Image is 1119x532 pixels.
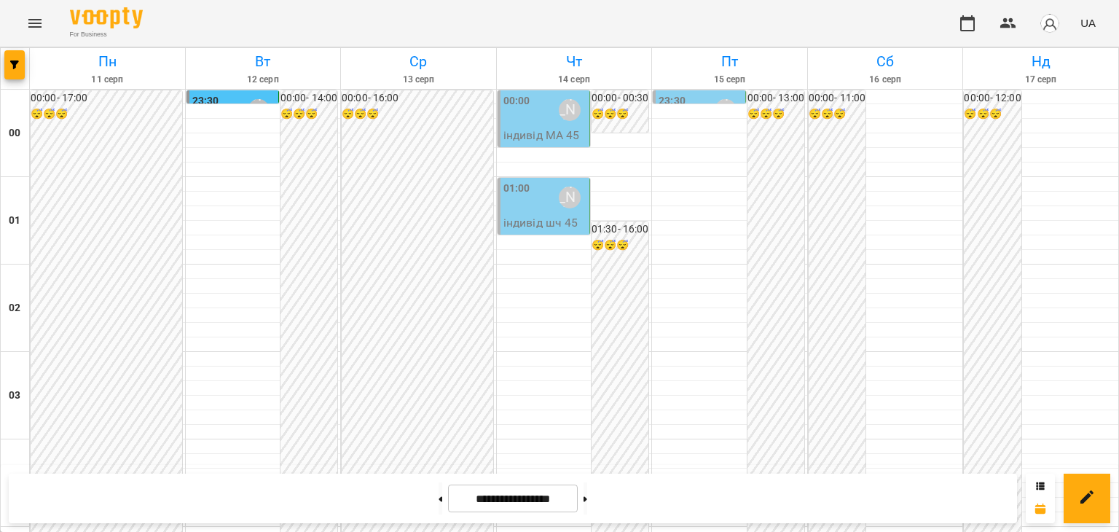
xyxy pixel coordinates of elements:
[503,181,530,197] label: 01:00
[559,99,581,121] div: Мосюра Лариса
[343,73,494,87] h6: 13 серп
[248,99,270,121] div: Мосюра Лариса
[503,127,586,179] p: індивід МА 45 хв - Сугоняко Платон
[342,106,493,122] h6: 😴😴😴
[1040,13,1060,34] img: avatar_s.png
[280,90,337,106] h6: 00:00 - 14:00
[503,93,530,109] label: 00:00
[559,187,581,208] div: Мосюра Лариса
[9,300,20,316] h6: 02
[964,106,1021,122] h6: 😴😴😴
[9,125,20,141] h6: 00
[32,73,183,87] h6: 11 серп
[343,50,494,73] h6: Ср
[9,213,20,229] h6: 01
[280,106,337,122] h6: 😴😴😴
[503,214,586,266] p: індивід шч 45 хв - Горпинич Вероніка
[809,106,865,122] h6: 😴😴😴
[592,222,648,238] h6: 01:30 - 16:00
[747,90,804,106] h6: 00:00 - 13:00
[747,106,804,122] h6: 😴😴😴
[192,93,219,109] label: 23:30
[1075,9,1102,36] button: UA
[592,90,648,106] h6: 00:00 - 00:30
[810,50,961,73] h6: Сб
[659,93,686,109] label: 23:30
[715,99,737,121] div: Мосюра Лариса
[32,50,183,73] h6: Пн
[965,50,1116,73] h6: Нд
[1080,15,1096,31] span: UA
[654,50,805,73] h6: Пт
[592,238,648,254] h6: 😴😴😴
[654,73,805,87] h6: 15 серп
[499,50,650,73] h6: Чт
[810,73,961,87] h6: 16 серп
[70,30,143,39] span: For Business
[592,106,648,122] h6: 😴😴😴
[31,106,182,122] h6: 😴😴😴
[809,90,865,106] h6: 00:00 - 11:00
[70,7,143,28] img: Voopty Logo
[499,73,650,87] h6: 14 серп
[188,50,339,73] h6: Вт
[31,90,182,106] h6: 00:00 - 17:00
[17,6,52,41] button: Menu
[342,90,493,106] h6: 00:00 - 16:00
[964,90,1021,106] h6: 00:00 - 12:00
[965,73,1116,87] h6: 17 серп
[9,388,20,404] h6: 03
[188,73,339,87] h6: 12 серп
